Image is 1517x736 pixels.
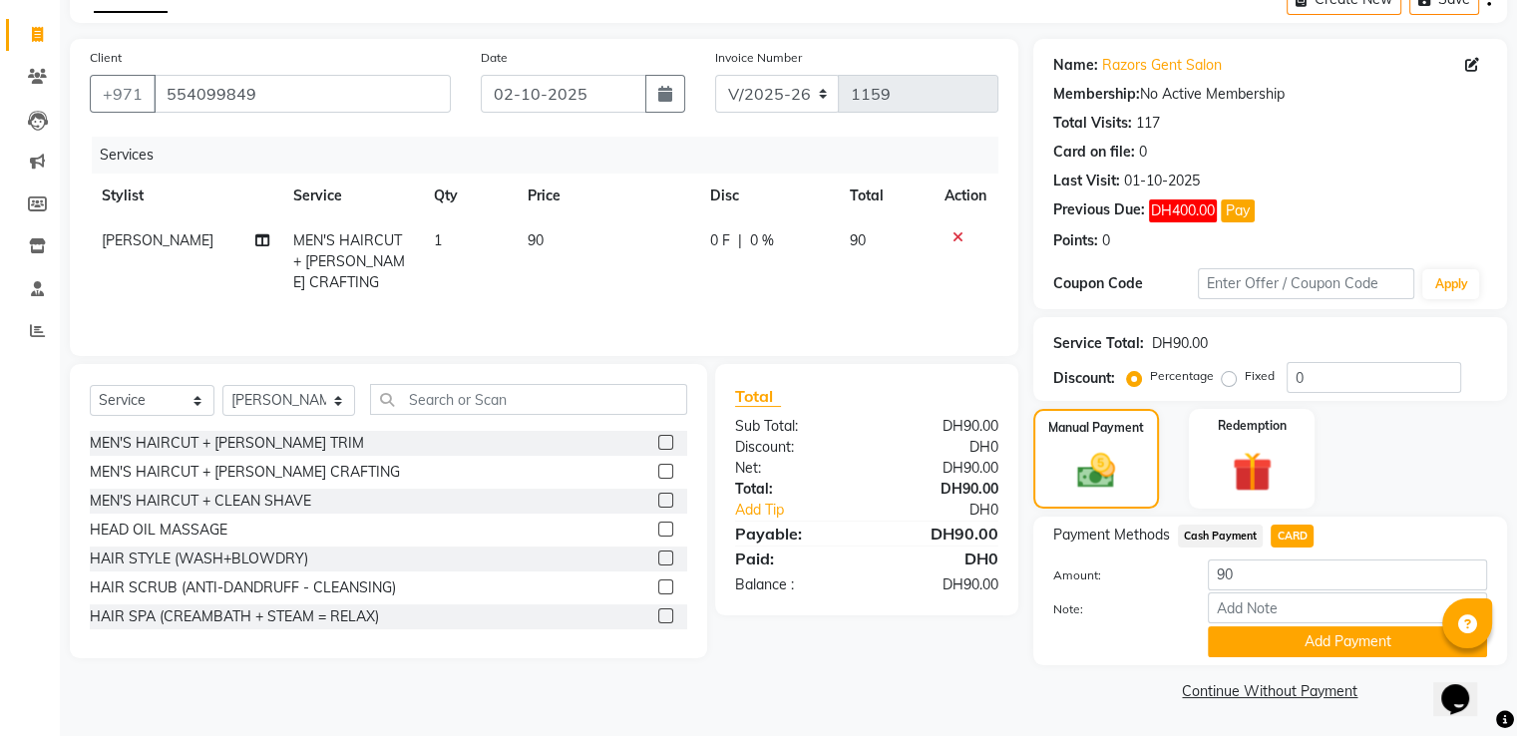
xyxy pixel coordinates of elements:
[710,230,730,251] span: 0 F
[1065,449,1127,493] img: _cash.svg
[1221,199,1255,222] button: Pay
[90,491,311,512] div: MEN'S HAIRCUT + CLEAN SHAVE
[1053,113,1132,134] div: Total Visits:
[867,522,1013,546] div: DH90.00
[735,386,781,407] span: Total
[850,231,866,249] span: 90
[516,174,698,218] th: Price
[1053,525,1170,546] span: Payment Methods
[90,75,156,113] button: +971
[720,437,867,458] div: Discount:
[90,520,227,541] div: HEAD OIL MASSAGE
[1139,142,1147,163] div: 0
[1220,447,1285,497] img: _gift.svg
[1053,368,1115,389] div: Discount:
[1208,592,1487,623] input: Add Note
[933,174,998,218] th: Action
[1053,273,1198,294] div: Coupon Code
[90,462,400,483] div: MEN'S HAIRCUT + [PERSON_NAME] CRAFTING
[102,231,213,249] span: [PERSON_NAME]
[720,522,867,546] div: Payable:
[1037,681,1503,702] a: Continue Without Payment
[838,174,933,218] th: Total
[1271,525,1314,548] span: CARD
[422,174,516,218] th: Qty
[1198,268,1415,299] input: Enter Offer / Coupon Code
[1053,55,1098,76] div: Name:
[1245,367,1275,385] label: Fixed
[1178,525,1264,548] span: Cash Payment
[92,137,1013,174] div: Services
[867,416,1013,437] div: DH90.00
[867,458,1013,479] div: DH90.00
[867,547,1013,570] div: DH0
[90,606,379,627] div: HAIR SPA (CREAMBATH + STEAM = RELAX)
[738,230,742,251] span: |
[1053,84,1487,105] div: No Active Membership
[1102,55,1222,76] a: Razors Gent Salon
[698,174,838,218] th: Disc
[867,437,1013,458] div: DH0
[1124,171,1200,191] div: 01-10-2025
[1048,419,1144,437] label: Manual Payment
[528,231,544,249] span: 90
[90,549,308,569] div: HAIR STYLE (WASH+BLOWDRY)
[370,384,687,415] input: Search or Scan
[154,75,451,113] input: Search by Name/Mobile/Email/Code
[1053,171,1120,191] div: Last Visit:
[720,416,867,437] div: Sub Total:
[90,174,281,218] th: Stylist
[891,500,1012,521] div: DH0
[1208,559,1487,590] input: Amount
[281,174,422,218] th: Service
[434,231,442,249] span: 1
[1208,626,1487,657] button: Add Payment
[720,458,867,479] div: Net:
[1136,113,1160,134] div: 117
[481,49,508,67] label: Date
[1422,269,1479,299] button: Apply
[293,231,405,291] span: MEN'S HAIRCUT + [PERSON_NAME] CRAFTING
[1053,199,1145,222] div: Previous Due:
[1038,600,1193,618] label: Note:
[1053,142,1135,163] div: Card on file:
[715,49,802,67] label: Invoice Number
[90,577,396,598] div: HAIR SCRUB (ANTI-DANDRUFF - CLEANSING)
[1053,84,1140,105] div: Membership:
[1053,230,1098,251] div: Points:
[867,479,1013,500] div: DH90.00
[1150,367,1214,385] label: Percentage
[1038,566,1193,584] label: Amount:
[1218,417,1287,435] label: Redemption
[720,500,891,521] a: Add Tip
[1433,656,1497,716] iframe: chat widget
[90,49,122,67] label: Client
[90,433,364,454] div: MEN'S HAIRCUT + [PERSON_NAME] TRIM
[867,574,1013,595] div: DH90.00
[1152,333,1208,354] div: DH90.00
[720,479,867,500] div: Total:
[1149,199,1217,222] span: DH400.00
[1102,230,1110,251] div: 0
[750,230,774,251] span: 0 %
[720,547,867,570] div: Paid:
[1053,333,1144,354] div: Service Total:
[720,574,867,595] div: Balance :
